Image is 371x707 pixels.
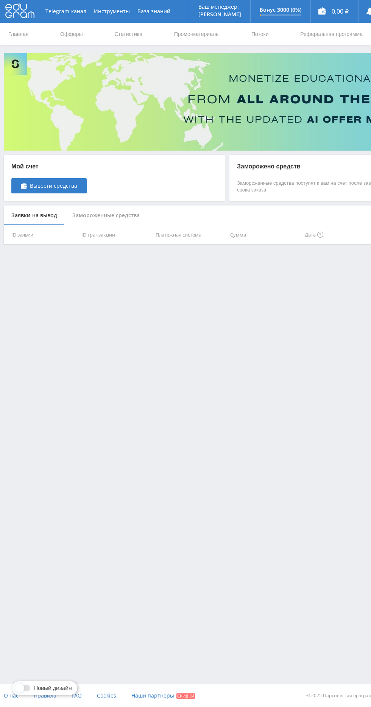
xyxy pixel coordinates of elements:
span: FAQ [72,692,82,699]
th: Платежная система [153,225,227,244]
th: ID транзакции [78,225,153,244]
a: О нас [4,684,19,707]
a: Статистика [114,23,143,45]
div: Заявки на вывод [4,206,65,226]
span: Скидки [176,693,195,699]
a: Наши партнеры Скидки [131,684,195,707]
p: Ваш менеджер: [198,4,241,10]
p: Мой счет [11,162,87,171]
th: Сумма [227,225,302,244]
span: Наши партнеры [131,692,174,699]
a: Правила [34,684,56,707]
a: Офферы [59,23,84,45]
a: Вывести средства [11,178,87,193]
span: Cookies [97,692,116,699]
a: Главная [8,23,29,45]
a: FAQ [72,684,82,707]
span: Правила [34,692,56,699]
th: ID заявки [4,225,78,244]
a: Промо-материалы [173,23,220,45]
a: Реферальная программа [299,23,363,45]
p: Бонус 3000 (0%) [260,7,301,13]
div: Замороженные средства [65,206,147,226]
p: [PERSON_NAME] [198,11,241,17]
span: Новый дизайн [34,685,72,691]
span: О нас [4,692,19,699]
a: Потоки [251,23,270,45]
a: Cookies [97,684,116,707]
span: Вывести средства [30,183,77,189]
